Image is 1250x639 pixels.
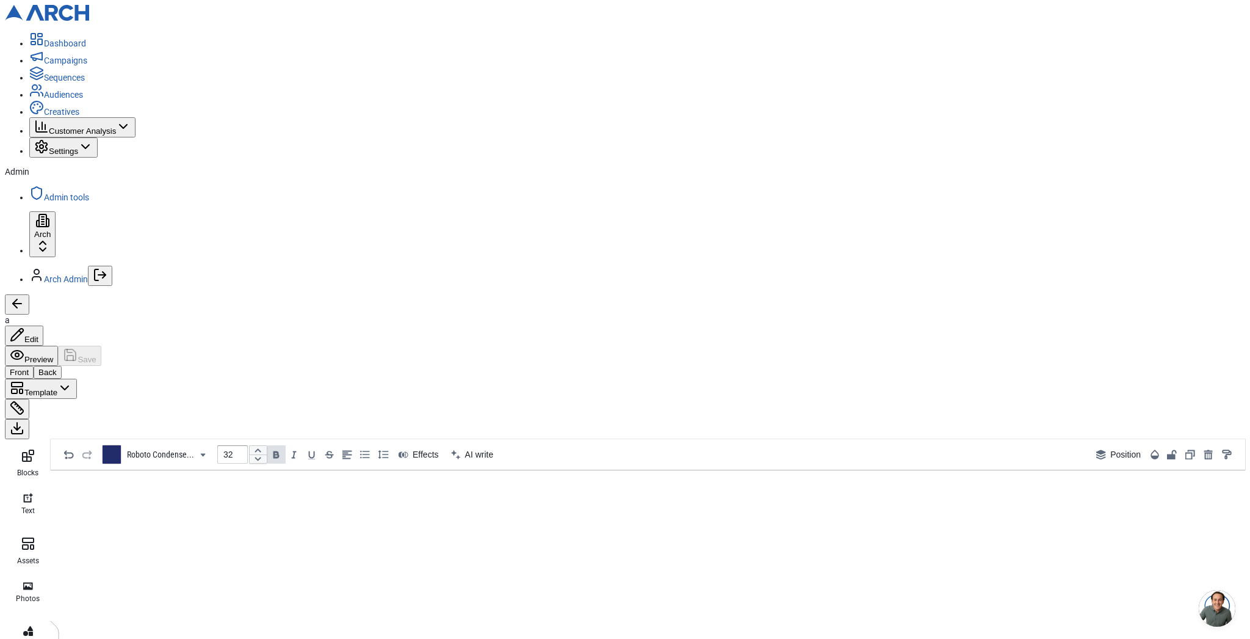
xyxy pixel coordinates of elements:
span: Customer Analysis [49,126,116,136]
span: Effects [413,450,439,459]
button: Log out [88,266,112,286]
button: Arch [29,211,56,257]
div: Blocks [8,466,48,478]
button: Position [1090,445,1147,464]
a: Admin tools [29,192,89,202]
span: Campaigns [44,56,87,65]
span: Admin tools [44,192,89,202]
span: Creatives [44,107,79,117]
button: decrement [249,455,267,464]
button: Template [5,379,77,399]
button: Effects [392,445,445,464]
button: Roboto Condense... [121,445,214,464]
span: AI write [465,450,494,459]
button: AI write [445,445,500,464]
a: Campaigns [29,56,87,65]
span: Roboto Condense... [127,450,194,459]
span: a [5,315,10,325]
button: Front [5,366,34,379]
span: Position [1110,450,1141,459]
button: Back [34,366,62,379]
a: Dashboard [29,38,86,48]
a: Arch Admin [44,274,88,284]
span: Sequences [44,73,85,82]
div: Admin [5,166,1245,177]
a: Creatives [29,107,79,117]
span: Edit [24,335,38,344]
button: Settings [29,137,98,158]
span: Dashboard [44,38,86,48]
button: Preview [5,346,58,366]
a: Sequences [29,73,85,82]
span: Arch [34,230,51,239]
a: Audiences [29,90,83,100]
button: Edit [5,326,43,346]
span: Audiences [44,90,83,100]
div: Text [8,503,48,516]
div: Photos [8,591,48,604]
button: increment [249,445,267,455]
button: Save [58,346,101,366]
span: Template [24,388,57,397]
span: Settings [49,147,78,156]
div: Open chat [1199,590,1235,627]
div: Assets [8,553,48,566]
button: Customer Analysis [29,117,135,137]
